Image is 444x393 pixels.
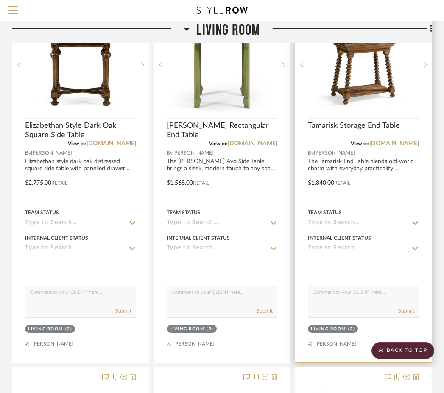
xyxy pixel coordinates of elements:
input: Type to Search… [308,219,409,227]
a: [DOMAIN_NAME] [228,141,277,147]
input: Type to Search… [25,219,126,227]
span: By [25,149,31,157]
div: Team Status [167,209,201,216]
div: (2) [207,326,214,332]
span: By [167,149,173,157]
span: [PERSON_NAME] [31,149,72,157]
span: Elizabethan Style Dark Oak Square Side Table [25,121,136,140]
div: Team Status [25,209,59,216]
span: View on [351,141,369,146]
img: Tamarisk Storage End Table [310,12,416,118]
scroll-to-top-button: BACK TO TOP [371,342,434,359]
a: [DOMAIN_NAME] [87,141,136,147]
div: (2) [348,326,355,332]
span: [PERSON_NAME] [314,149,355,157]
img: Elizabethan Style Dark Oak Square Side Table [28,12,134,118]
span: Living Room [196,21,260,39]
div: (2) [65,326,73,332]
div: Living Room [170,326,205,332]
input: Type to Search… [308,245,409,253]
img: Polly Avo Rectangular End Table [169,12,275,118]
input: Type to Search… [167,245,268,253]
span: View on [209,141,228,146]
button: Submit [398,307,414,315]
input: Type to Search… [25,245,126,253]
div: Living Room [311,326,346,332]
input: Type to Search… [167,219,268,227]
button: Submit [257,307,273,315]
span: By [308,149,314,157]
div: Internal Client Status [25,234,88,242]
span: [PERSON_NAME] Rectangular End Table [167,121,278,140]
span: View on [68,141,87,146]
div: Team Status [308,209,342,216]
button: Submit [115,307,131,315]
div: Internal Client Status [308,234,371,242]
span: [PERSON_NAME] [173,149,214,157]
div: Internal Client Status [167,234,230,242]
div: Living Room [28,326,63,332]
span: Tamarisk Storage End Table [308,121,400,130]
a: [DOMAIN_NAME] [369,141,419,147]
